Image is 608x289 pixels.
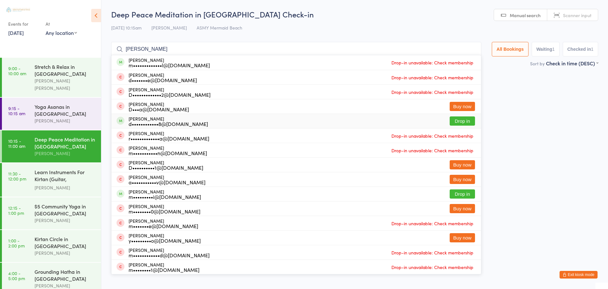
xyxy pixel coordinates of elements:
button: Buy now [450,175,475,184]
a: 10:15 -11:00 amDeep Peace Meditation in [GEOGRAPHIC_DATA][PERSON_NAME] [2,130,101,162]
div: [PERSON_NAME] [35,217,96,224]
div: a•••••••••••v@[DOMAIN_NAME] [129,180,206,185]
div: At [46,19,77,29]
button: Drop in [450,189,475,199]
button: Buy now [450,160,475,169]
time: 4:00 - 5:00 pm [8,271,25,281]
div: m••••••••••••d@[DOMAIN_NAME] [129,253,210,258]
div: Any location [46,29,77,36]
div: 1 [591,47,593,52]
div: m•••••••••••••l@[DOMAIN_NAME] [129,62,210,68]
div: Yoga Asanas in [GEOGRAPHIC_DATA] [35,103,96,117]
span: Drop-in unavailable: Check membership [390,248,475,257]
span: Manual search [510,12,541,18]
div: [PERSON_NAME] [35,249,96,257]
button: All Bookings [492,42,529,56]
div: D•••••••••••••2@[DOMAIN_NAME] [129,92,211,97]
div: Grounding Hatha in [GEOGRAPHIC_DATA] [35,268,96,282]
div: [PERSON_NAME] [129,262,199,272]
span: ASMY Mermaid Beach [197,24,242,31]
div: Learn Instruments For Kirtan (Guitar, Harmonium, U... [35,168,96,184]
span: [DATE] 10:15am [111,24,142,31]
div: m••••••••0@[DOMAIN_NAME] [129,209,200,214]
time: 11:30 - 12:00 pm [8,171,26,181]
div: D••••••••••1@[DOMAIN_NAME] [129,165,203,170]
div: Kirtan Circle in [GEOGRAPHIC_DATA] [35,235,96,249]
div: [PERSON_NAME] [129,116,208,126]
div: [PERSON_NAME] [129,204,200,214]
img: Australian School of Meditation & Yoga (Gold Coast) [6,7,30,12]
div: [PERSON_NAME] [129,174,206,185]
div: r•••••••••••••a@[DOMAIN_NAME] [129,136,209,141]
span: Drop-in unavailable: Check membership [390,58,475,67]
time: 10:15 - 11:00 am [8,138,25,148]
div: Check in time (DESC) [546,60,598,67]
a: [DATE] [8,29,24,36]
div: [PERSON_NAME] [35,150,96,157]
div: [PERSON_NAME] [129,247,210,258]
time: 1:00 - 2:00 pm [8,238,25,248]
button: Waiting1 [532,42,560,56]
time: 12:15 - 1:00 pm [8,205,24,215]
div: Deep Peace Meditation in [GEOGRAPHIC_DATA] [35,136,96,150]
div: d••••••••••••8@[DOMAIN_NAME] [129,121,208,126]
span: Drop-in unavailable: Check membership [390,262,475,272]
a: 9:15 -10:15 amYoga Asanas in [GEOGRAPHIC_DATA][PERSON_NAME] [2,98,101,130]
a: 11:30 -12:00 pmLearn Instruments For Kirtan (Guitar, Harmonium, U...[PERSON_NAME] [2,163,101,197]
div: [PERSON_NAME] [35,117,96,124]
div: [PERSON_NAME] [129,72,197,82]
div: [PERSON_NAME] [129,160,203,170]
span: [PERSON_NAME] [151,24,187,31]
time: 9:15 - 10:15 am [8,106,25,116]
button: Buy now [450,204,475,213]
span: Drop-in unavailable: Check membership [390,73,475,82]
span: Drop-in unavailable: Check membership [390,131,475,141]
button: Checked in1 [563,42,598,56]
div: Stretch & Relax in [GEOGRAPHIC_DATA] [35,63,96,77]
div: [PERSON_NAME] [129,57,210,68]
button: Drop in [450,116,475,126]
div: m•••••••e@[DOMAIN_NAME] [129,223,198,228]
button: Buy now [450,102,475,111]
button: Exit kiosk mode [560,271,598,279]
time: 9:00 - 10:00 am [8,66,26,76]
div: d•••••••e@[DOMAIN_NAME] [129,77,197,82]
span: Drop-in unavailable: Check membership [390,87,475,97]
span: Drop-in unavailable: Check membership [390,146,475,155]
div: $5 Community Yoga in [GEOGRAPHIC_DATA] [35,203,96,217]
input: Search [111,42,481,56]
h2: Deep Peace Meditation in [GEOGRAPHIC_DATA] Check-in [111,9,598,19]
div: [PERSON_NAME] [PERSON_NAME] [35,77,96,92]
a: 12:15 -1:00 pm$5 Community Yoga in [GEOGRAPHIC_DATA][PERSON_NAME] [2,197,101,229]
span: Drop-in unavailable: Check membership [390,219,475,228]
div: Events for [8,19,39,29]
div: [PERSON_NAME] [129,131,209,141]
div: y•••••••••o@[DOMAIN_NAME] [129,238,201,243]
a: 1:00 -2:00 pmKirtan Circle in [GEOGRAPHIC_DATA][PERSON_NAME] [2,230,101,262]
a: 9:00 -10:00 amStretch & Relax in [GEOGRAPHIC_DATA][PERSON_NAME] [PERSON_NAME] [2,58,101,97]
div: m•••••••••••n@[DOMAIN_NAME] [129,150,207,155]
div: [PERSON_NAME] [129,233,201,243]
div: [PERSON_NAME] [129,87,211,97]
div: m•••••••••i@[DOMAIN_NAME] [129,194,201,199]
span: Scanner input [563,12,592,18]
div: 1 [552,47,555,52]
div: [PERSON_NAME] [129,218,198,228]
div: m••••••••1@[DOMAIN_NAME] [129,267,199,272]
label: Sort by [530,60,545,67]
button: Buy now [450,233,475,242]
div: [PERSON_NAME] [129,102,189,112]
div: [PERSON_NAME] [129,145,207,155]
div: [PERSON_NAME] [35,184,96,191]
div: [PERSON_NAME] [129,189,201,199]
div: D•••a@[DOMAIN_NAME] [129,107,189,112]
